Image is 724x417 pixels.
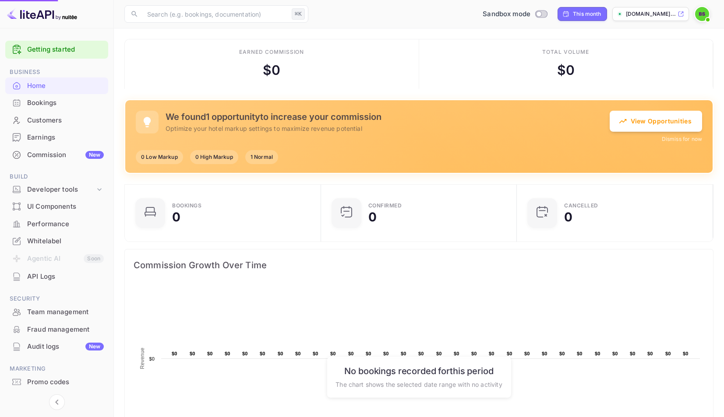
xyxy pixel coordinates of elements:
div: ⌘K [292,8,305,20]
p: The chart shows the selected date range with no activity [336,380,502,389]
div: Whitelabel [5,233,108,250]
div: Home [27,81,104,91]
text: $0 [542,351,547,356]
text: $0 [630,351,636,356]
text: $0 [172,351,177,356]
text: $0 [524,351,530,356]
div: Performance [27,219,104,229]
div: Commission [27,150,104,160]
text: $0 [190,351,195,356]
text: $0 [471,351,477,356]
div: UI Components [27,202,104,212]
text: $0 [418,351,424,356]
a: Audit logsNew [5,338,108,354]
div: Team management [27,307,104,317]
text: $0 [683,351,689,356]
text: $0 [295,351,301,356]
div: Getting started [5,41,108,59]
div: Bookings [172,203,201,208]
a: Promo codes [5,374,108,390]
div: Developer tools [27,185,95,195]
a: Bookings [5,95,108,111]
div: Developer tools [5,182,108,197]
div: Team management [5,304,108,321]
text: $0 [507,351,512,356]
a: Team management [5,304,108,320]
div: Promo codes [27,377,104,387]
button: Dismiss for now [662,135,702,143]
span: Sandbox mode [483,9,530,19]
div: Home [5,77,108,95]
div: Promo codes [5,374,108,391]
text: $0 [436,351,442,356]
div: $ 0 [557,60,575,80]
div: Performance [5,216,108,233]
div: 0 [368,211,377,223]
a: UI Components [5,198,108,214]
div: Confirmed [368,203,402,208]
div: Customers [27,116,104,126]
text: $0 [313,351,318,356]
div: Bookings [5,95,108,112]
text: $0 [242,351,248,356]
div: Audit logs [27,342,104,352]
div: This month [573,10,601,18]
img: LiteAPI logo [7,7,77,21]
div: New [85,343,104,350]
span: Security [5,294,108,304]
div: 0 [172,211,180,223]
text: $0 [278,351,283,356]
div: CANCELLED [564,203,598,208]
h6: No bookings recorded for this period [336,366,502,376]
span: Commission Growth Over Time [134,258,704,272]
input: Search (e.g. bookings, documentation) [142,5,288,23]
a: Performance [5,216,108,232]
a: Getting started [27,45,104,55]
text: Revenue [139,347,145,369]
div: Whitelabel [27,236,104,246]
a: Home [5,77,108,94]
text: $0 [401,351,406,356]
a: Fraud management [5,321,108,337]
text: $0 [647,351,653,356]
p: [DOMAIN_NAME]... [626,10,676,18]
span: 1 Normal [245,153,278,161]
span: 0 High Markup [190,153,238,161]
a: API Logs [5,268,108,284]
div: Total volume [542,48,589,56]
a: Earnings [5,129,108,145]
div: New [85,151,104,159]
text: $0 [225,351,230,356]
div: Bookings [27,98,104,108]
a: Whitelabel [5,233,108,249]
div: CommissionNew [5,147,108,164]
img: Bayu Setiawan [695,7,709,21]
div: Audit logsNew [5,338,108,355]
a: CommissionNew [5,147,108,163]
span: Business [5,67,108,77]
span: 0 Low Markup [136,153,183,161]
text: $0 [665,351,671,356]
text: $0 [207,351,213,356]
text: $0 [149,356,155,361]
a: Customers [5,112,108,128]
text: $0 [612,351,618,356]
text: $0 [489,351,494,356]
text: $0 [383,351,389,356]
button: Collapse navigation [49,394,65,410]
div: Switch to Production mode [479,9,551,19]
text: $0 [260,351,265,356]
div: Fraud management [5,321,108,338]
text: $0 [595,351,600,356]
span: Marketing [5,364,108,374]
div: Earnings [5,129,108,146]
button: View Opportunities [610,111,702,132]
span: Build [5,172,108,182]
div: Customers [5,112,108,129]
p: Optimize your hotel markup settings to maximize revenue potential [166,124,610,133]
div: API Logs [5,268,108,285]
text: $0 [559,351,565,356]
text: $0 [454,351,459,356]
div: API Logs [27,272,104,282]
